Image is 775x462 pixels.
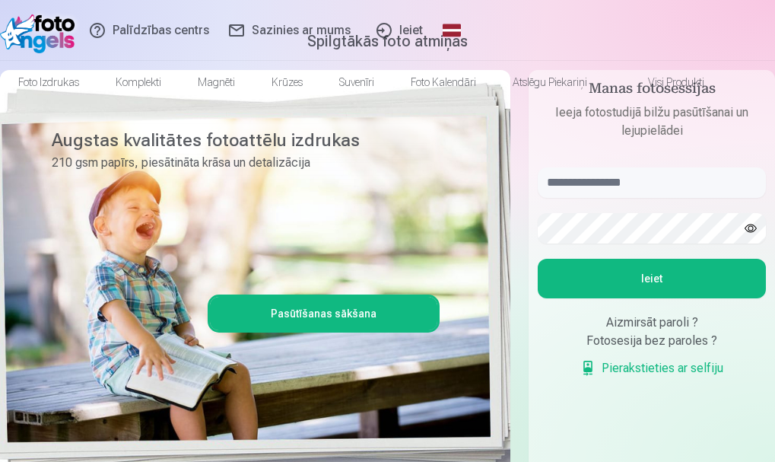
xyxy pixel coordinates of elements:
[253,61,321,104] a: Krūzes
[435,9,468,52] a: Global
[392,61,494,104] a: Foto kalendāri
[538,314,766,332] div: Aizmirsāt paroli ?
[494,61,605,104] a: Atslēgu piekariņi
[97,61,179,104] a: Komplekti
[52,128,428,152] h3: Augstas kvalitātes fotoattēlu izdrukas
[538,104,766,140] p: Ieeja fotostudijā bilžu pasūtīšanai un lejupielādei
[210,297,437,330] a: Pasūtīšanas sākšana
[580,359,723,378] a: Pierakstieties ar selfiju
[321,61,392,104] a: Suvenīri
[179,61,253,104] a: Magnēti
[605,61,723,104] a: Visi produkti
[538,259,766,298] button: Ieiet
[52,152,428,174] p: 210 gsm papīrs, piesātināta krāsa un detalizācija
[538,332,766,350] div: Fotosesija bez paroles ?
